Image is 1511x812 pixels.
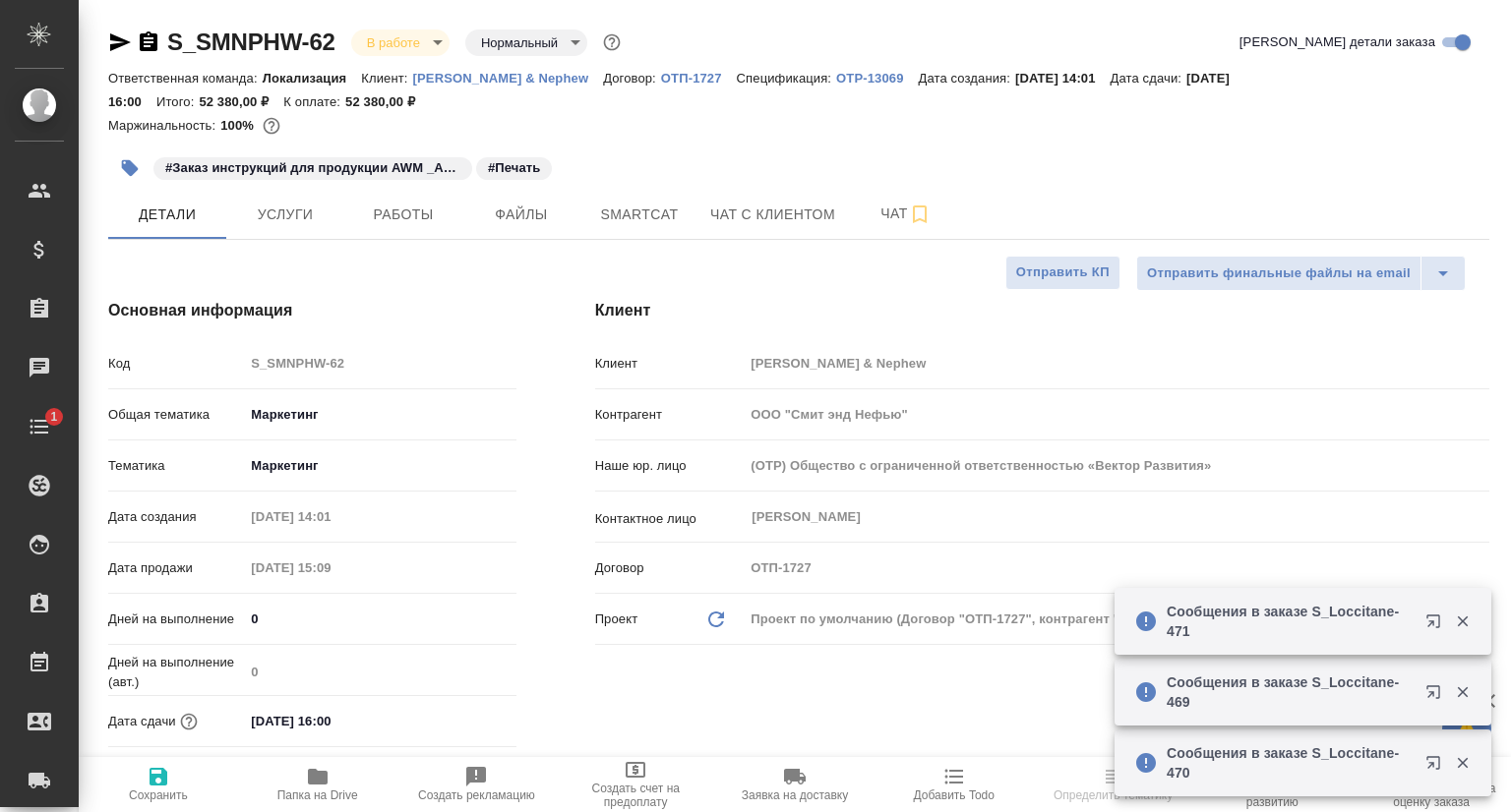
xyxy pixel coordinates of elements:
[1442,754,1482,772] button: Закрыть
[474,158,554,175] span: Печать
[1136,256,1466,291] div: split button
[1034,757,1193,812] button: Определить тематику
[244,553,416,582] input: Пустое поле
[108,30,132,54] button: Скопировать ссылку для ЯМессенджера
[715,757,875,812] button: Заявка на доставку
[244,605,515,633] input: ✎ Введи что-нибудь
[238,757,397,812] button: Папка на Drive
[356,203,451,227] span: Работы
[475,34,564,51] button: Нормальный
[199,94,283,109] p: 52 380,00 ₽
[875,757,1034,812] button: Добавить Todo
[259,113,284,139] button: 0.00 RUB;
[120,203,214,227] span: Детали
[156,94,199,109] p: Итого:
[595,558,745,578] p: Договор
[710,203,835,227] span: Чат с клиентом
[165,158,460,178] p: #Заказ инструкций для продукции AWM _Август2025 ( 650 шт. )
[1111,71,1186,86] p: Дата сдачи:
[1414,743,1461,790] button: Открыть в новой вкладке
[108,71,263,86] p: Ответственная команда:
[244,502,416,531] input: Пустое поле
[5,402,74,451] a: 1
[737,71,836,86] p: Спецификация:
[108,653,244,692] p: Дней на выполнение (авт.)
[283,94,345,109] p: К оплате:
[474,203,569,227] span: Файлы
[1442,683,1482,701] button: Закрыть
[1167,743,1413,783] p: Сообщения в заказе S_Loccitane-470
[595,609,638,629] p: Проект
[244,398,515,432] div: Маркетинг
[151,158,474,175] span: Заказ инструкций для продукции AWM _Август2025 ( 650 шт. )
[465,29,587,56] div: В работе
[361,34,426,51] button: В работе
[488,158,540,178] p: #Печать
[345,94,430,109] p: 52 380,00 ₽
[1167,672,1413,712] p: Сообщения в заказе S_Loccitane-469
[595,509,745,529] p: Контактное лицо
[859,202,953,226] span: Чат
[556,757,715,812] button: Создать счет на предоплату
[1442,612,1482,630] button: Закрыть
[1054,788,1173,802] span: Определить тематику
[418,788,535,802] span: Создать рекламацию
[661,71,737,86] p: ОТП-1727
[108,456,244,476] p: Тематика
[108,712,176,731] p: Дата сдачи
[108,146,151,190] button: Добавить тэг
[397,757,557,812] button: Создать рекламацию
[1016,261,1110,284] span: Отправить КП
[108,558,244,578] p: Дата продажи
[361,71,412,86] p: Клиент:
[744,603,1489,636] div: Проект по умолчанию (Договор "ОТП-1727", контрагент "ООО "[PERSON_NAME] энд Нефью"")
[263,71,362,86] p: Локализация
[38,407,69,427] span: 1
[108,609,244,629] p: Дней на выполнение
[238,203,332,227] span: Услуги
[744,400,1489,429] input: Пустое поле
[744,553,1489,582] input: Пустое поле
[137,30,160,54] button: Скопировать ссылку
[1147,262,1411,285] span: Отправить финальные файлы на email
[244,349,515,377] input: Пустое поле
[108,118,220,133] p: Маржинальность:
[919,71,1015,86] p: Дата создания:
[568,782,703,809] span: Создать счет на предоплату
[108,354,244,374] p: Код
[220,118,259,133] p: 100%
[129,788,188,802] span: Сохранить
[914,788,995,802] span: Добавить Todo
[603,71,661,86] p: Договор:
[1414,672,1461,720] button: Открыть в новой вкладке
[244,658,515,686] input: Пустое поле
[1136,256,1421,291] button: Отправить финальные файлы на email
[79,757,238,812] button: Сохранить
[595,456,745,476] p: Наше юр. лицо
[108,405,244,425] p: Общая тематика
[413,69,604,86] a: [PERSON_NAME] & Nephew
[108,299,516,322] h4: Основная информация
[277,788,358,802] span: Папка на Drive
[744,451,1489,480] input: Пустое поле
[908,203,932,226] svg: Подписаться
[595,299,1489,322] h4: Клиент
[108,507,244,527] p: Дата создания
[836,71,918,86] p: OTP-13069
[744,349,1489,377] input: Пустое поле
[244,449,515,483] div: Маркетинг
[599,29,625,55] button: Доп статусы указывают на важность/срочность заказа
[351,29,450,56] div: В работе
[836,69,918,86] a: OTP-13069
[592,203,687,227] span: Smartcat
[595,405,745,425] p: Контрагент
[1239,32,1435,52] span: [PERSON_NAME] детали заказа
[742,788,848,802] span: Заявка на доставку
[1005,256,1120,290] button: Отправить КП
[244,707,416,735] input: ✎ Введи что-нибудь
[167,29,335,55] a: S_SMNPHW-62
[595,354,745,374] p: Клиент
[1015,71,1111,86] p: [DATE] 14:01
[1414,602,1461,649] button: Открыть в новой вкладке
[413,71,604,86] p: [PERSON_NAME] & Nephew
